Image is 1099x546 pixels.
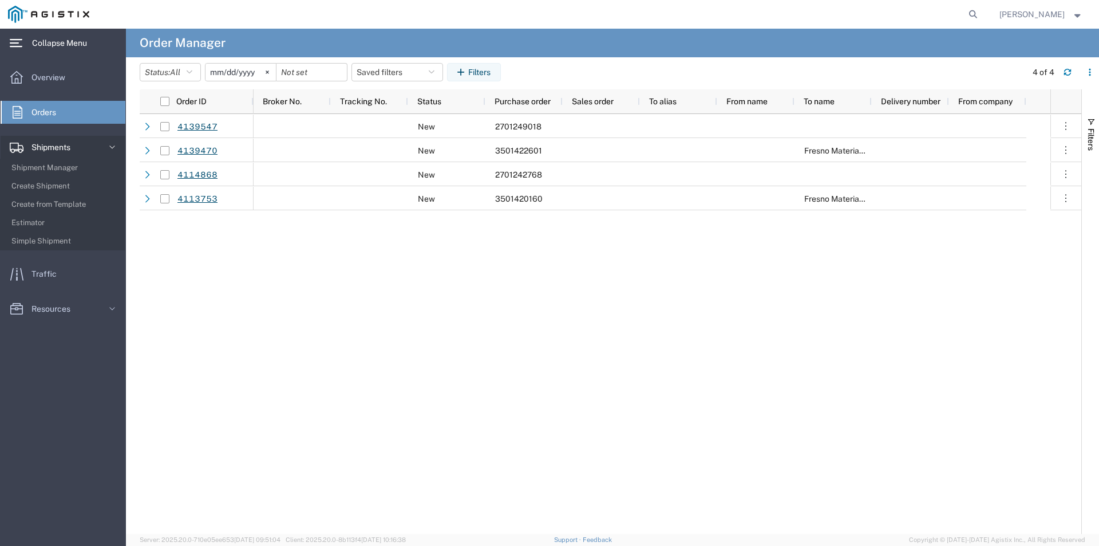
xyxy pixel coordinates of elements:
button: Saved filters [351,63,443,81]
a: 4113753 [177,189,218,209]
span: Orders [31,101,64,124]
h4: Order Manager [140,29,226,57]
span: [DATE] 10:16:38 [361,536,406,543]
a: Overview [1,66,125,89]
span: Filters [1086,128,1096,151]
input: Not set [205,64,276,81]
span: Delivery number [881,97,940,106]
a: Shipments [1,136,125,159]
span: Tracking No. [340,97,387,106]
span: Order ID [176,97,207,106]
a: Support [554,536,583,543]
span: Shipment Manager [11,156,117,179]
span: New [418,122,435,131]
span: New [418,194,435,203]
span: Broker No. [263,97,302,106]
button: [PERSON_NAME] [999,7,1084,21]
span: Simple Shipment [11,230,117,253]
span: Fresno Materials Receiving [804,146,903,155]
a: Orders [1,101,125,124]
a: Resources [1,297,125,320]
span: All [170,68,180,77]
a: 4139470 [177,141,218,161]
span: Status [417,97,441,106]
input: Not set [276,64,347,81]
span: 2701242768 [495,170,542,179]
a: Feedback [583,536,612,543]
span: Resources [31,297,78,320]
span: From company [958,97,1013,106]
span: Traffic [31,262,65,285]
span: 2701249018 [495,122,541,131]
button: Filters [447,63,501,81]
a: 4139547 [177,117,218,137]
div: 4 of 4 [1033,66,1054,78]
a: Traffic [1,262,125,285]
span: Server: 2025.20.0-710e05ee653 [140,536,280,543]
span: Copyright © [DATE]-[DATE] Agistix Inc., All Rights Reserved [909,535,1085,545]
span: Collapse Menu [32,32,95,54]
span: Client: 2025.20.0-8b113f4 [286,536,406,543]
span: Overview [31,66,73,89]
span: David Landers [999,8,1065,21]
a: 4114868 [177,165,218,185]
span: New [418,170,435,179]
span: Create from Template [11,193,117,216]
span: Purchase order [495,97,551,106]
span: 3501420160 [495,194,543,203]
span: New [418,146,435,155]
span: [DATE] 09:51:04 [234,536,280,543]
button: Status:All [140,63,201,81]
span: To name [804,97,835,106]
span: To alias [649,97,677,106]
span: From name [726,97,768,106]
span: Estimator [11,211,117,234]
span: Shipments [31,136,78,159]
span: 3501422601 [495,146,542,155]
span: Fresno Materials Receiving [804,194,903,203]
span: Sales order [572,97,614,106]
img: logo [8,6,89,23]
span: Create Shipment [11,175,117,198]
